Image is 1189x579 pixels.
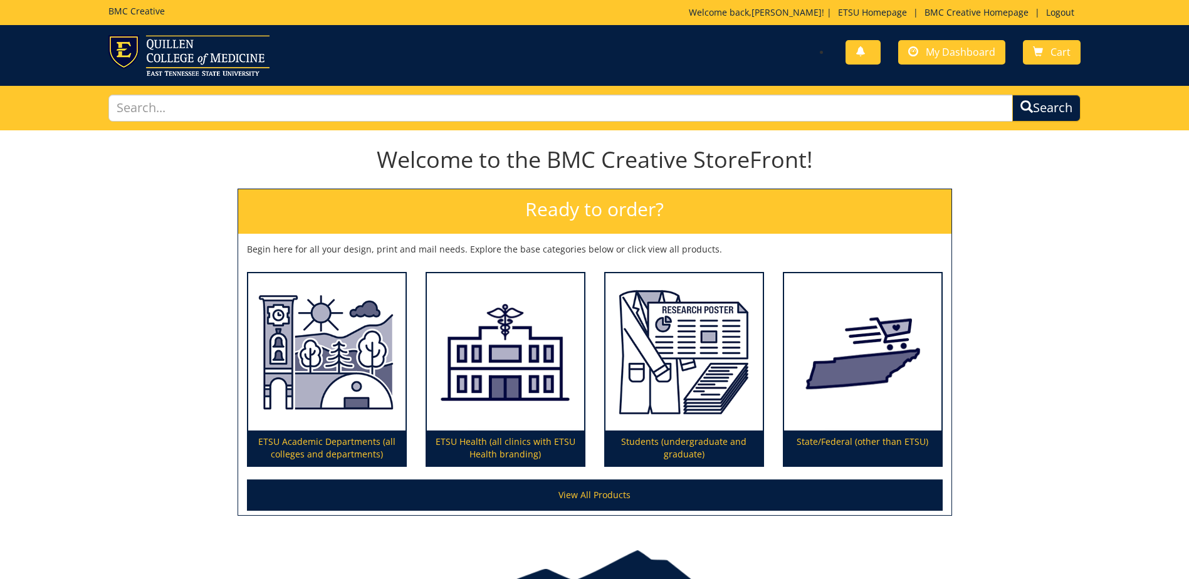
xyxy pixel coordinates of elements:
a: State/Federal (other than ETSU) [784,273,941,466]
h5: BMC Creative [108,6,165,16]
h1: Welcome to the BMC Creative StoreFront! [238,147,952,172]
a: BMC Creative Homepage [918,6,1035,18]
span: Cart [1050,45,1071,59]
a: ETSU Health (all clinics with ETSU Health branding) [427,273,584,466]
a: View All Products [247,479,943,511]
a: Logout [1040,6,1081,18]
h2: Ready to order? [238,189,951,234]
p: Begin here for all your design, print and mail needs. Explore the base categories below or click ... [247,243,943,256]
img: ETSU logo [108,35,270,76]
img: ETSU Health (all clinics with ETSU Health branding) [427,273,584,431]
span: My Dashboard [926,45,995,59]
p: ETSU Health (all clinics with ETSU Health branding) [427,430,584,466]
button: Search [1012,95,1081,122]
a: Cart [1023,40,1081,65]
a: [PERSON_NAME] [752,6,822,18]
p: Welcome back, ! | | | [689,6,1081,19]
p: ETSU Academic Departments (all colleges and departments) [248,430,406,466]
a: Students (undergraduate and graduate) [605,273,763,466]
img: Students (undergraduate and graduate) [605,273,763,431]
p: State/Federal (other than ETSU) [784,430,941,466]
input: Search... [108,95,1013,122]
a: My Dashboard [898,40,1005,65]
p: Students (undergraduate and graduate) [605,430,763,466]
img: ETSU Academic Departments (all colleges and departments) [248,273,406,431]
a: ETSU Homepage [832,6,913,18]
img: State/Federal (other than ETSU) [784,273,941,431]
a: ETSU Academic Departments (all colleges and departments) [248,273,406,466]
